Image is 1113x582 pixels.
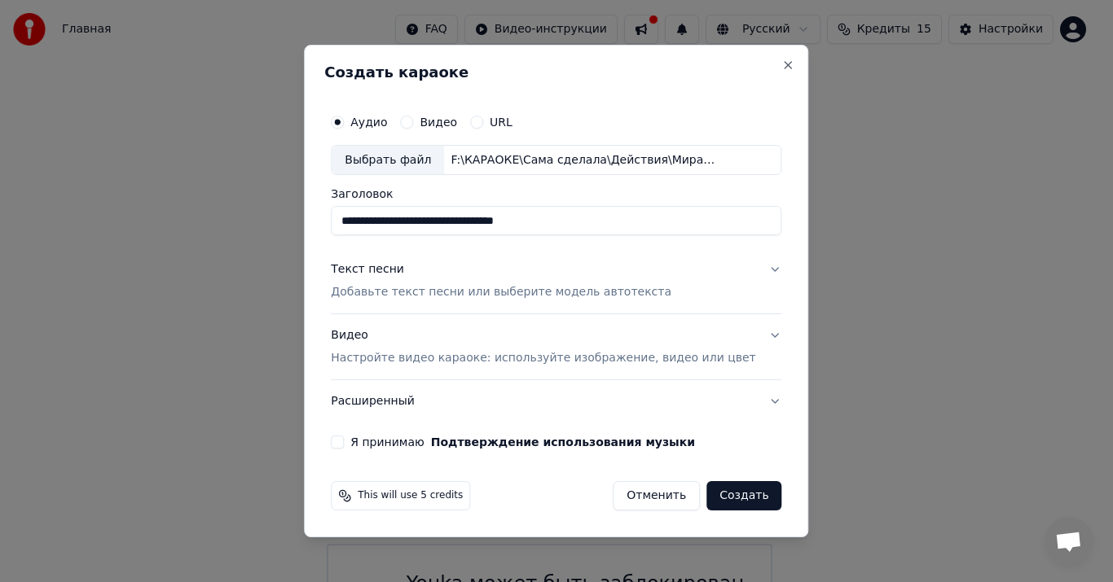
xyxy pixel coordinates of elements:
[331,380,781,422] button: Расширенный
[420,116,457,128] label: Видео
[331,189,781,200] label: Заголовок
[331,315,781,380] button: ВидеоНастройте видео караоке: используйте изображение, видео или цвет
[324,65,788,80] h2: Создать караоке
[331,350,755,366] p: Настройте видео караоке: используйте изображение, видео или цвет
[431,436,695,448] button: Я принимаю
[358,489,463,502] span: This will use 5 credits
[331,328,755,367] div: Видео
[350,116,387,128] label: Аудио
[331,262,404,278] div: Текст песни
[331,249,781,314] button: Текст песниДобавьте текст песни или выберите модель автотекста
[332,146,444,175] div: Выбрать файл
[444,152,721,168] div: F:\КАРАОКЕ\Сама сделала\Действия\Мираж - Музыка нас связала (minus 12).mp3
[706,481,781,510] button: Создать
[331,285,671,301] p: Добавьте текст песни или выберите модель автотекста
[350,436,695,448] label: Я принимаю
[613,481,700,510] button: Отменить
[490,116,513,128] label: URL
